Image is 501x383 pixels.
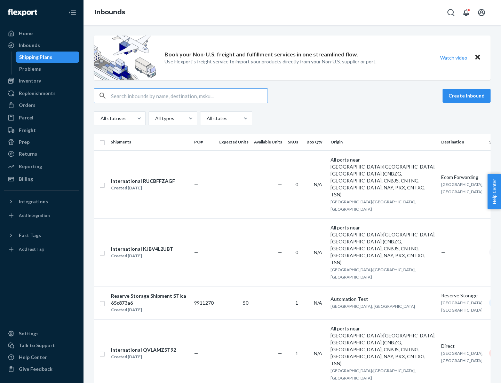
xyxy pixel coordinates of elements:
span: 0 [295,249,298,255]
span: [GEOGRAPHIC_DATA], [GEOGRAPHIC_DATA] [331,304,415,309]
button: Help Center [487,174,501,209]
div: Give Feedback [19,366,53,373]
div: Reserve Storage [441,292,484,299]
a: Shipping Plans [16,52,80,63]
span: [GEOGRAPHIC_DATA], [GEOGRAPHIC_DATA] [441,300,484,313]
span: [GEOGRAPHIC_DATA], [GEOGRAPHIC_DATA] [441,182,484,194]
p: Use Flexport’s freight service to import your products directly from your Non-U.S. supplier or port. [165,58,376,65]
span: N/A [314,300,322,306]
span: [GEOGRAPHIC_DATA], [GEOGRAPHIC_DATA] [441,351,484,363]
a: Inbounds [95,8,125,16]
div: Reporting [19,163,42,170]
div: Orders [19,102,35,109]
div: Created [DATE] [111,353,176,360]
img: Flexport logo [8,9,37,16]
span: N/A [314,181,322,187]
p: Book your Non-U.S. freight and fulfillment services in one streamlined flow. [165,50,358,58]
span: 1 [295,350,298,356]
a: Talk to Support [4,340,79,351]
input: Search inbounds by name, destination, msku... [111,89,268,103]
div: Shipping Plans [19,54,52,61]
div: International RUCBFFZAGF [111,178,175,185]
div: Ecom Forwarding [441,174,484,181]
input: All types [154,115,155,122]
div: Freight [19,127,36,134]
div: Automation Test [331,296,436,303]
div: All ports near [GEOGRAPHIC_DATA]/[GEOGRAPHIC_DATA], [GEOGRAPHIC_DATA] (CNBZG, [GEOGRAPHIC_DATA], ... [331,156,436,198]
div: Fast Tags [19,232,41,239]
div: All ports near [GEOGRAPHIC_DATA]/[GEOGRAPHIC_DATA], [GEOGRAPHIC_DATA] (CNBZG, [GEOGRAPHIC_DATA], ... [331,224,436,266]
span: N/A [314,350,322,356]
span: — [278,181,282,187]
div: Help Center [19,354,47,361]
a: Add Integration [4,210,79,221]
div: Inventory [19,77,41,84]
div: Replenishments [19,90,56,97]
div: Home [19,30,33,37]
button: Integrations [4,196,79,207]
span: 0 [295,181,298,187]
button: Create inbound [443,89,491,103]
div: Reserve Storage Shipment STIca65c873a6 [111,292,188,306]
div: Returns [19,150,37,157]
a: Replenishments [4,88,79,99]
div: Created [DATE] [111,252,173,259]
a: Problems [16,63,80,75]
span: — [194,350,198,356]
div: Prep [19,139,30,146]
a: Reporting [4,161,79,172]
button: Open Search Box [444,6,458,19]
span: — [278,350,282,356]
a: Orders [4,100,79,111]
a: Inbounds [4,40,79,51]
th: SKUs [285,134,304,150]
span: — [278,249,282,255]
button: Close Navigation [65,6,79,19]
th: Box Qty [304,134,328,150]
input: All statuses [100,115,101,122]
th: Available Units [251,134,285,150]
ol: breadcrumbs [89,2,131,23]
span: N/A [314,249,322,255]
div: Add Integration [19,212,50,218]
a: Billing [4,173,79,185]
a: Parcel [4,112,79,123]
a: Freight [4,125,79,136]
a: Home [4,28,79,39]
span: [GEOGRAPHIC_DATA]/[GEOGRAPHIC_DATA], [GEOGRAPHIC_DATA] [331,368,416,381]
a: Help Center [4,352,79,363]
button: Watch video [436,53,472,63]
a: Prep [4,136,79,148]
span: — [194,181,198,187]
div: Direct [441,343,484,350]
th: Shipments [108,134,191,150]
th: Destination [438,134,486,150]
span: [GEOGRAPHIC_DATA]/[GEOGRAPHIC_DATA], [GEOGRAPHIC_DATA] [331,199,416,212]
div: Created [DATE] [111,306,188,313]
span: 50 [243,300,248,306]
button: Open notifications [459,6,473,19]
span: — [278,300,282,306]
a: Settings [4,328,79,339]
input: All states [206,115,207,122]
div: Billing [19,175,33,182]
button: Open account menu [475,6,488,19]
button: Close [473,53,482,63]
div: Talk to Support [19,342,55,349]
div: Problems [19,65,41,72]
th: Origin [328,134,438,150]
button: Give Feedback [4,364,79,375]
th: PO# [191,134,216,150]
div: Settings [19,330,39,337]
div: Add Fast Tag [19,246,44,252]
span: 1 [295,300,298,306]
div: Integrations [19,198,48,205]
span: — [194,249,198,255]
div: International KJBV4L2UBT [111,245,173,252]
a: Add Fast Tag [4,244,79,255]
div: Created [DATE] [111,185,175,191]
a: Inventory [4,75,79,86]
div: International QVLAMZ5T92 [111,346,176,353]
div: All ports near [GEOGRAPHIC_DATA]/[GEOGRAPHIC_DATA], [GEOGRAPHIC_DATA] (CNBZG, [GEOGRAPHIC_DATA], ... [331,325,436,367]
